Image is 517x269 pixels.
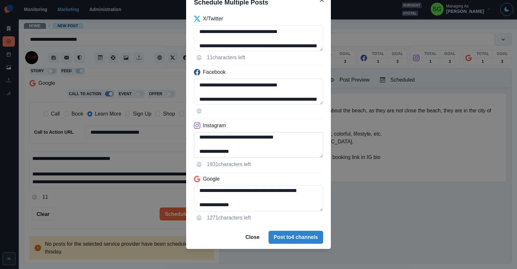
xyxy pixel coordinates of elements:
[194,213,204,223] button: Opens Emoji Picker
[194,159,204,170] button: Opens Emoji Picker
[269,231,323,244] button: Post to4 channels
[194,52,204,63] button: Opens Emoji Picker
[207,161,251,168] p: 1931 characters left
[207,214,251,222] p: 1271 characters left
[194,106,204,116] button: Opens Emoji Picker
[240,231,265,244] button: Close
[203,68,226,76] p: Facebook
[203,15,223,23] p: X/Twitter
[207,54,245,62] p: 11 characters left
[203,175,220,183] p: Google
[203,122,226,129] p: Instagram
